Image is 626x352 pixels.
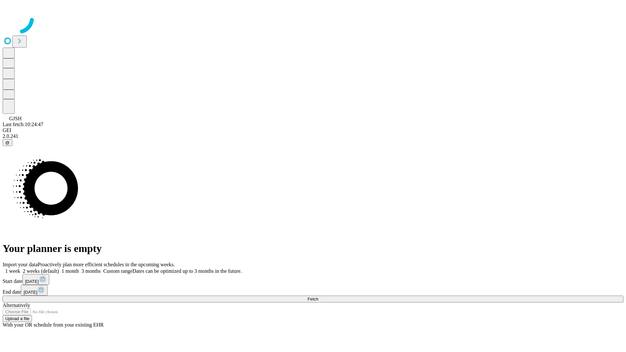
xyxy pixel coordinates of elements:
[3,122,43,127] span: Last fetch: 10:24:47
[23,268,59,274] span: 2 weeks (default)
[5,140,10,145] span: @
[3,133,623,139] div: 2.0.241
[103,268,132,274] span: Custom range
[22,274,49,285] button: [DATE]
[23,290,37,295] span: [DATE]
[82,268,101,274] span: 3 months
[3,242,623,255] h1: Your planner is empty
[21,285,48,296] button: [DATE]
[9,116,22,121] span: GJSH
[307,297,318,301] span: Fetch
[3,285,623,296] div: End date
[62,268,79,274] span: 1 month
[5,268,20,274] span: 1 week
[3,274,623,285] div: Start date
[3,296,623,302] button: Fetch
[3,302,30,308] span: Alternatively
[25,279,39,284] span: [DATE]
[3,315,32,322] button: Upload a file
[3,127,623,133] div: GEI
[3,322,104,328] span: With your OR schedule from your existing EHR
[3,139,12,146] button: @
[38,262,175,267] span: Proactively plan more efficient schedules in the upcoming weeks.
[3,262,38,267] span: Import your data
[132,268,242,274] span: Dates can be optimized up to 3 months in the future.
